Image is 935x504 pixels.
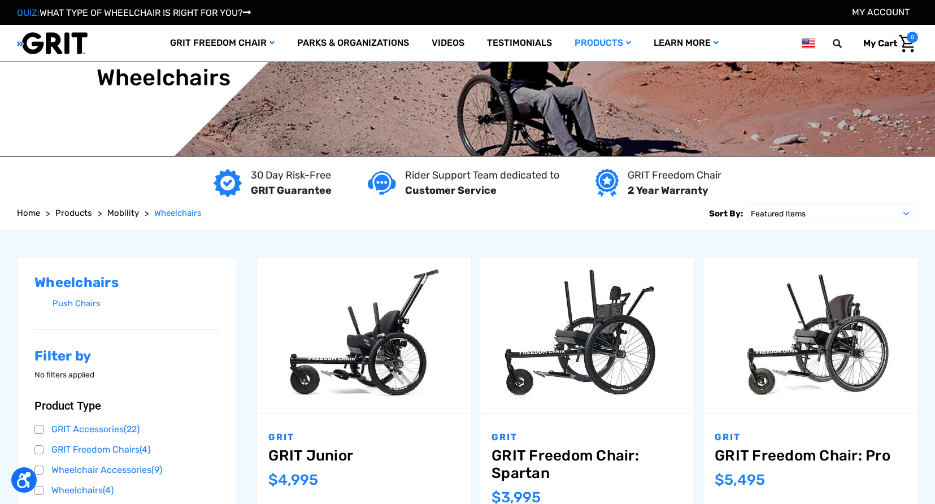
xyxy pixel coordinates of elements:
[154,207,202,220] a: Wheelchairs
[628,168,721,183] p: GRIT Freedom Chair
[595,169,619,197] img: Year warranty
[703,258,917,413] a: GRIT Freedom Chair: Pro,$5,495.00
[855,32,918,55] a: Cart with 0 items
[703,264,917,407] img: GRIT Freedom Chair Pro: the Pro model shown including contoured Invacare Matrx seatback, Spinergy...
[159,25,286,62] a: GRIT Freedom Chair
[480,264,694,407] img: GRIT Freedom Chair: Spartan
[34,399,101,412] span: Product Type
[476,25,563,62] a: Testimonials
[257,264,471,407] img: GRIT Junior: GRIT Freedom Chair all terrain wheelchair engineered specifically for kids
[151,464,162,475] span: (9)
[628,184,708,197] strong: 2 Year Warranty
[257,258,471,413] a: GRIT Junior,$4,995.00
[251,184,332,197] strong: GRIT Guarantee
[802,36,815,50] img: us.png
[107,208,139,218] span: Mobility
[34,275,219,291] h2: Wheelchairs
[34,399,219,412] button: Product Type
[709,204,743,223] label: Sort By:
[480,258,694,413] a: GRIT Freedom Chair: Spartan,$3,995.00
[124,424,140,435] span: (22)
[55,207,92,220] a: Products
[286,25,420,62] a: Parks & Organizations
[17,32,88,55] img: GRIT All-Terrain Wheelchair and Mobility Equipment
[368,171,396,194] img: Customer service
[140,444,150,455] span: (4)
[34,462,219,479] a: Wheelchair Accessories(9)
[268,447,460,464] a: GRIT Junior,$4,995.00
[715,471,765,489] span: $5,495
[17,207,40,220] a: Home
[34,421,219,438] a: GRIT Accessories(22)
[55,208,92,218] span: Products
[17,7,251,18] a: QUIZ:WHAT TYPE OF WHEELCHAIR IS RIGHT FOR YOU?
[420,25,476,62] a: Videos
[17,208,40,218] span: Home
[34,348,219,364] h2: Filter by
[907,32,918,43] span: 0
[863,38,897,49] span: My Cart
[492,447,683,482] a: GRIT Freedom Chair: Spartan,$3,995.00
[53,296,219,312] a: Push Chairs
[838,32,855,55] input: Search
[268,471,318,489] span: $4,995
[492,431,683,444] p: GRIT
[251,168,332,183] p: 30 Day Risk-Free
[107,207,139,220] a: Mobility
[899,35,915,53] img: Cart
[97,64,231,92] h1: Wheelchairs
[268,431,460,444] p: GRIT
[563,25,642,62] a: Products
[715,447,906,464] a: GRIT Freedom Chair: Pro,$5,495.00
[715,431,906,444] p: GRIT
[34,482,219,499] a: Wheelchairs(4)
[34,369,219,381] p: No filters applied
[405,168,559,183] p: Rider Support Team dedicated to
[17,7,40,18] span: QUIZ:
[852,7,910,18] a: Account
[405,184,497,197] strong: Customer Service
[642,25,730,62] a: Learn More
[214,169,242,197] img: GRIT Guarantee
[103,485,114,496] span: (4)
[34,441,219,458] a: GRIT Freedom Chairs(4)
[154,208,202,218] span: Wheelchairs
